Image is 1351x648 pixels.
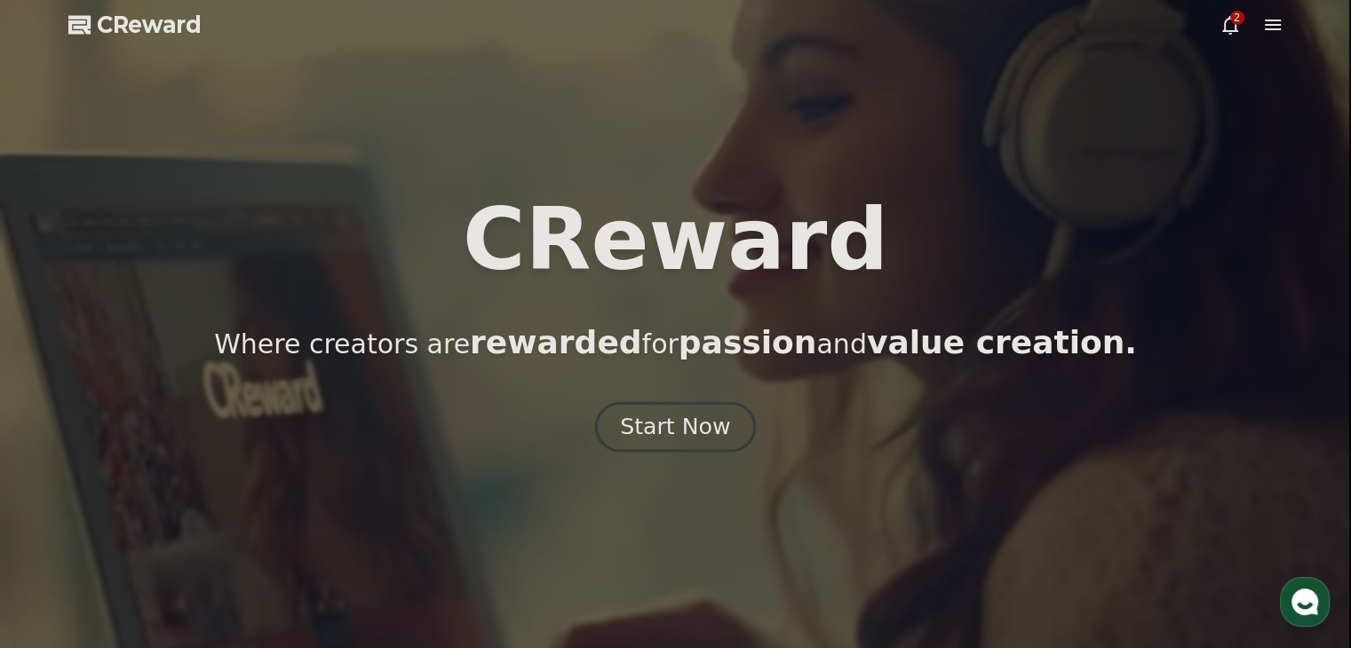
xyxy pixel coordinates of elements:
[68,11,202,39] a: CReward
[867,324,1137,360] span: value creation.
[117,501,229,545] a: Messages
[147,528,200,542] span: Messages
[679,324,817,360] span: passion
[470,324,641,360] span: rewarded
[620,412,730,442] div: Start Now
[5,501,117,545] a: Home
[214,325,1137,360] p: Where creators are for and
[263,527,306,541] span: Settings
[97,11,202,39] span: CReward
[463,197,888,282] h1: CReward
[599,421,752,438] a: Start Now
[1220,14,1241,36] a: 2
[45,527,76,541] span: Home
[229,501,341,545] a: Settings
[1230,11,1244,25] div: 2
[595,402,756,453] button: Start Now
